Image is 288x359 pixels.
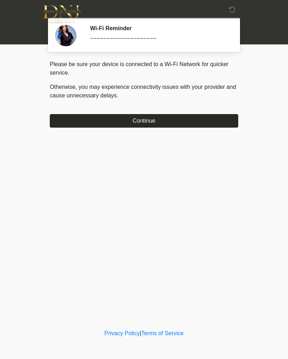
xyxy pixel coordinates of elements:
[50,83,238,100] p: Otherwise, you may experience connectivity issues with your provider and cause unnecessary delays
[43,5,81,23] img: DNJ Med Boutique Logo
[117,92,118,98] span: .
[140,330,141,336] a: |
[55,25,76,46] img: Agent Avatar
[90,34,228,43] div: ~~~~~~~~~~~~~~~~~~~~
[105,330,140,336] a: Privacy Policy
[50,114,238,128] button: Continue
[50,60,238,77] p: Please be sure your device is connected to a Wi-Fi Network for quicker service.
[141,330,183,336] a: Terms of Service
